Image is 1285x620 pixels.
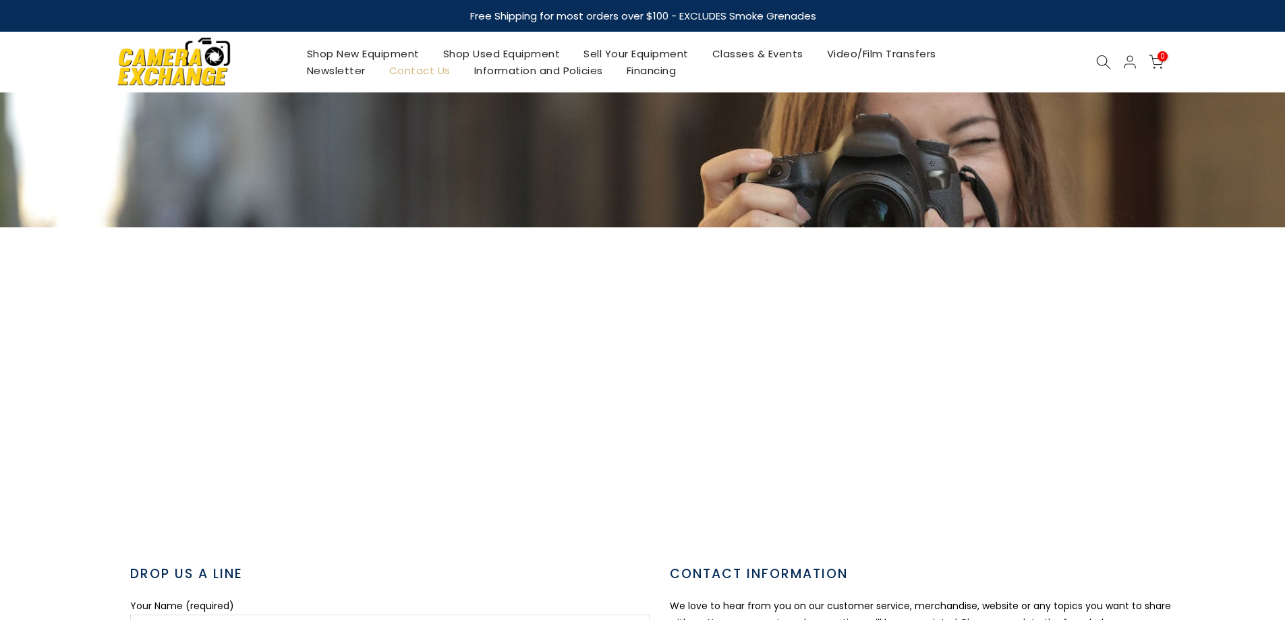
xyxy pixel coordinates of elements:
strong: Free Shipping for most orders over $100 - EXCLUDES Smoke Grenades [469,9,816,23]
label: Your Name (required) [130,599,234,613]
a: Newsletter [295,62,377,79]
a: Shop New Equipment [295,45,431,62]
a: Sell Your Equipment [572,45,701,62]
a: Classes & Events [700,45,815,62]
span: 0 [1158,51,1168,61]
h3: CONTACT INFORMATION [670,565,1189,584]
a: Information and Policies [462,62,615,79]
a: 0 [1149,55,1164,69]
a: Financing [615,62,688,79]
a: Video/Film Transfers [815,45,948,62]
a: Contact Us [377,62,462,79]
a: Shop Used Equipment [431,45,572,62]
h3: DROP US A LINE [130,565,650,584]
